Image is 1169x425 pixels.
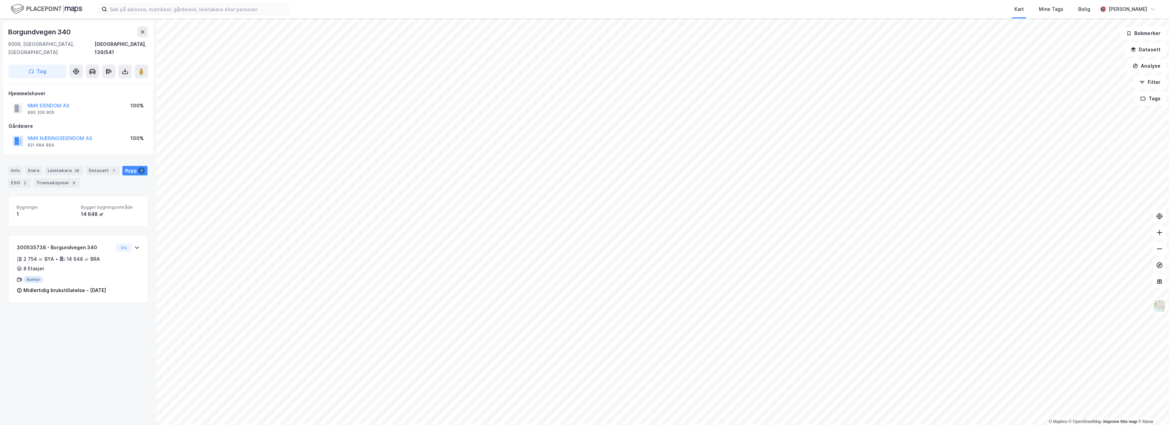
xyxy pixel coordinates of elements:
button: Datasett [1125,43,1166,56]
div: 9 [71,180,77,186]
div: Transaksjoner [34,178,80,188]
img: Z [1153,300,1166,312]
button: Vis [116,243,132,252]
div: • [55,256,58,262]
div: Eiere [25,166,42,175]
button: Bokmerker [1120,27,1166,40]
div: 14 648 ㎡ BRA [67,255,100,263]
div: Mine Tags [1039,5,1063,13]
div: 14 648 ㎡ [81,210,140,218]
div: 100% [130,102,144,110]
button: Tags [1135,92,1166,105]
div: 100% [130,134,144,142]
div: Kart [1014,5,1024,13]
button: Tag [8,65,67,78]
div: Gårdeiere [8,122,148,130]
div: Leietakere [45,166,83,175]
div: Bolig [1078,5,1090,13]
button: Filter [1134,75,1166,89]
a: OpenStreetMap [1069,419,1102,424]
div: 995 326 906 [28,110,54,115]
div: [GEOGRAPHIC_DATA], 139/541 [94,40,148,56]
div: Borgundvegen 340 [8,27,72,37]
div: ESG [8,178,31,188]
img: logo.f888ab2527a4732fd821a326f86c7f29.svg [11,3,82,15]
div: 28 [73,167,81,174]
div: 6009, [GEOGRAPHIC_DATA], [GEOGRAPHIC_DATA] [8,40,94,56]
div: 300535738 - Borgundvegen 340 [17,243,114,252]
iframe: Chat Widget [1135,392,1169,425]
span: Bygninger [17,204,75,210]
a: Mapbox [1049,419,1067,424]
div: Info [8,166,22,175]
a: Improve this map [1103,419,1137,424]
div: Bygg [122,166,147,175]
div: 1 [110,167,117,174]
div: [PERSON_NAME] [1109,5,1147,13]
span: Bygget bygningsområde [81,204,140,210]
div: Datasett [86,166,120,175]
div: Hjemmelshaver [8,89,148,98]
button: Analyse [1127,59,1166,73]
div: 921 684 894 [28,142,54,148]
div: 2 754 ㎡ BYA [23,255,54,263]
input: Søk på adresse, matrikkel, gårdeiere, leietakere eller personer [107,4,289,14]
div: 1 [17,210,75,218]
div: 2 [21,180,28,186]
div: 8 Etasjer [23,265,44,273]
div: Midlertidig brukstillatelse - [DATE] [23,286,106,294]
div: 1 [138,167,145,174]
div: Kontrollprogram for chat [1135,392,1169,425]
